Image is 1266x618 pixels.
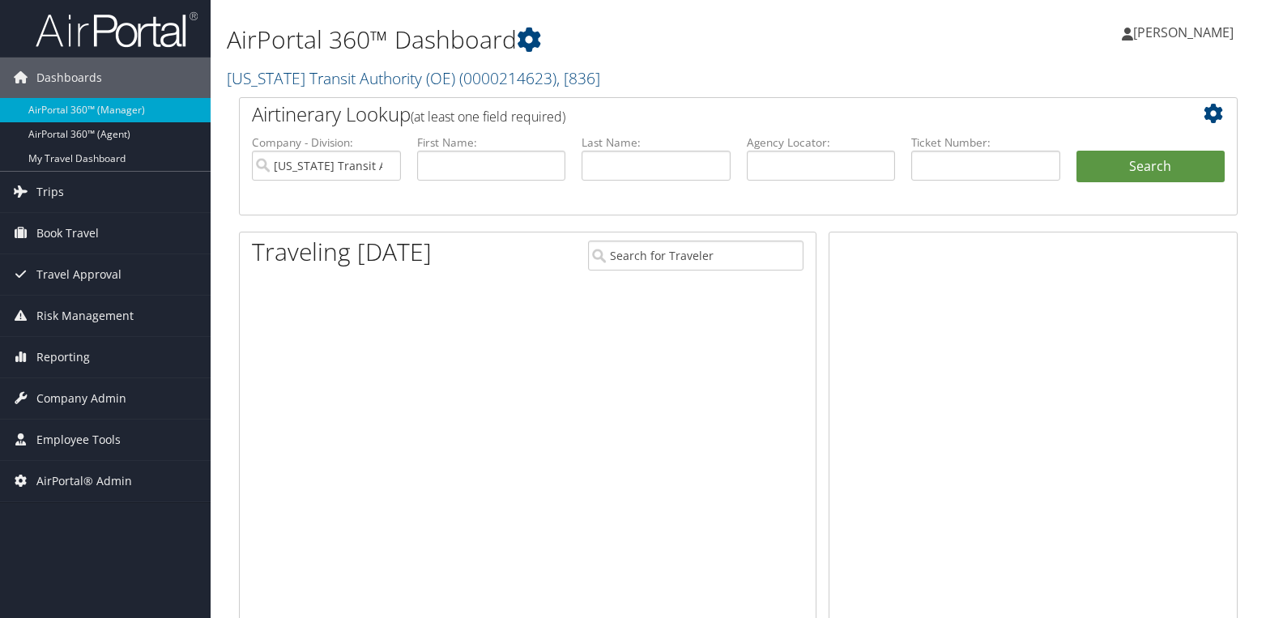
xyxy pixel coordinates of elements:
span: Dashboards [36,58,102,98]
button: Search [1076,151,1226,183]
span: Company Admin [36,378,126,419]
span: AirPortal® Admin [36,461,132,501]
img: airportal-logo.png [36,11,198,49]
label: Company - Division: [252,134,401,151]
h1: Traveling [DATE] [252,235,432,269]
label: Last Name: [582,134,731,151]
h1: AirPortal 360™ Dashboard [227,23,909,57]
label: Ticket Number: [911,134,1060,151]
input: Search for Traveler [588,241,804,271]
label: Agency Locator: [747,134,896,151]
label: First Name: [417,134,566,151]
span: (at least one field required) [411,108,565,126]
span: Book Travel [36,213,99,254]
h2: Airtinerary Lookup [252,100,1141,128]
a: [US_STATE] Transit Authority (OE) [227,67,600,89]
a: [PERSON_NAME] [1122,8,1250,57]
span: [PERSON_NAME] [1133,23,1234,41]
span: Risk Management [36,296,134,336]
span: Reporting [36,337,90,377]
span: ( 0000214623 ) [459,67,556,89]
span: Travel Approval [36,254,121,295]
span: , [ 836 ] [556,67,600,89]
span: Employee Tools [36,420,121,460]
span: Trips [36,172,64,212]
